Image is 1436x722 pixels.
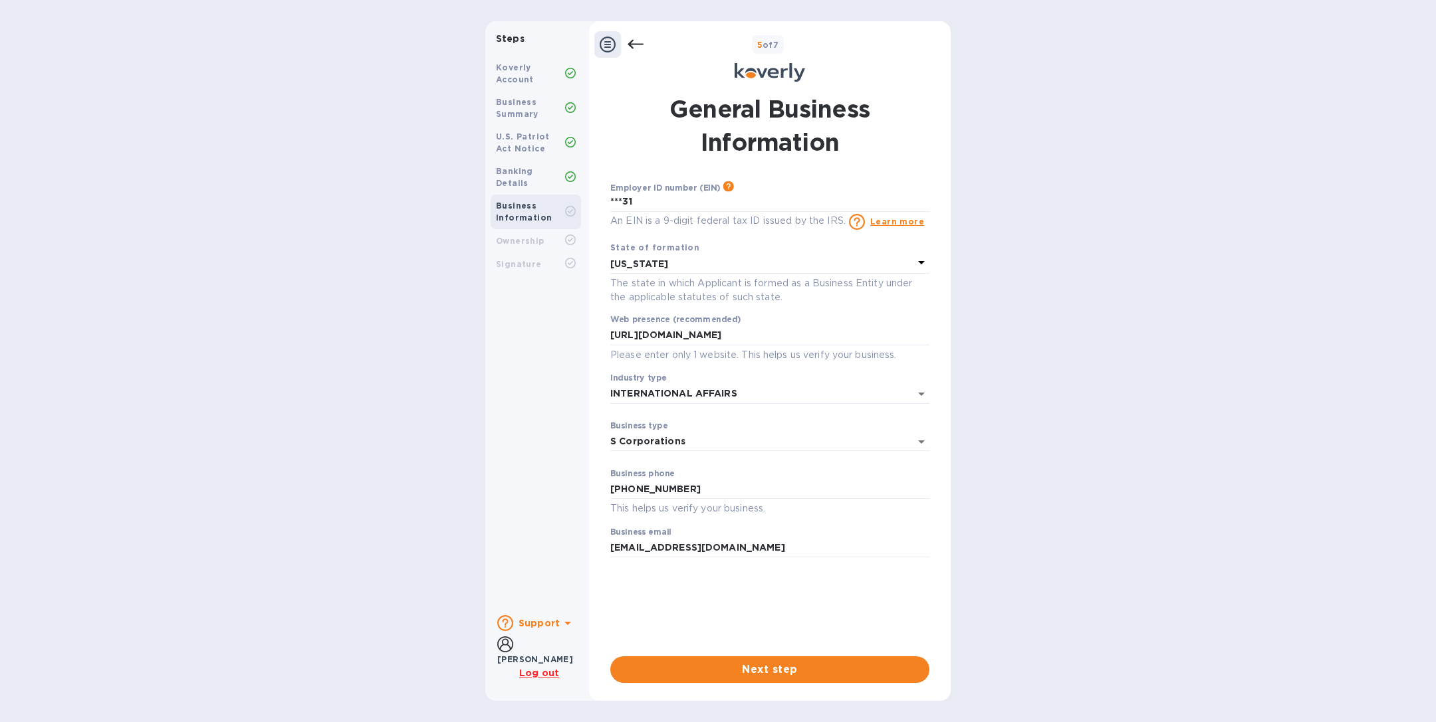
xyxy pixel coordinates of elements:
[610,422,667,430] label: Business type
[610,432,929,452] div: S Corporations
[912,385,931,403] button: Open
[870,216,924,226] a: Learn more
[610,470,675,478] label: Business phone
[496,166,533,188] b: Banking Details
[610,656,929,683] button: Next step
[496,132,550,153] b: U.S. Patriot Act Notice
[610,192,929,212] input: Enter employer ID number (EIN)
[496,259,542,269] b: Signature
[610,538,929,558] input: Enter email
[757,40,763,50] span: 5
[870,217,924,226] b: Learn more
[610,528,671,536] label: Business email
[610,347,929,363] p: Please enter only 1 website. This helps us verify your business.
[496,33,525,44] b: Steps
[496,62,534,84] b: Koverly Account
[519,618,560,628] b: Support
[610,92,929,159] h1: General Business Information
[610,276,929,304] p: The state in which Applicant is formed as a Business Entity under the applicable statutes of such...
[519,668,559,678] u: Log out
[496,236,544,246] b: Ownership
[610,384,892,403] input: Select industry type and select closest match
[610,214,846,228] p: An EIN is a 9-digit federal tax ID issued by the IRS.
[610,183,732,192] div: Employer ID number (EIN)
[610,374,667,382] label: Industry type
[610,480,929,499] input: Enter phone
[610,316,741,324] label: Web presence (recommended)
[610,501,929,516] p: This helps us verify your business.
[610,242,699,252] b: State of formation
[497,654,573,664] b: [PERSON_NAME]
[496,201,552,223] b: Business Information
[757,40,779,50] b: of 7
[621,662,919,677] span: Next step
[610,258,668,269] b: [US_STATE]
[496,97,538,119] b: Business Summary
[610,436,685,447] div: S Corporations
